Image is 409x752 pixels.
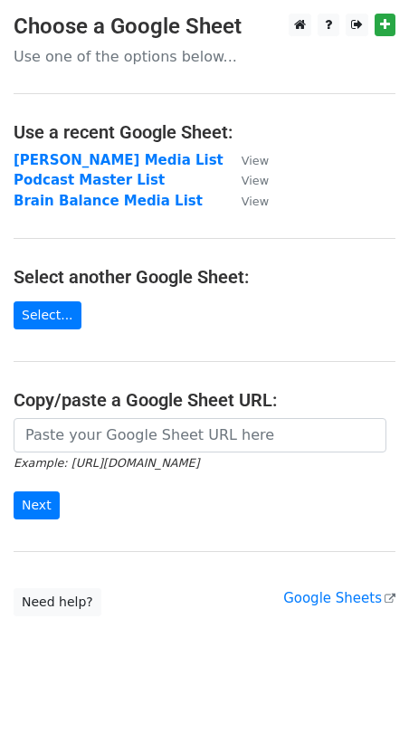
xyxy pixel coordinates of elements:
[242,154,269,167] small: View
[14,193,203,209] a: Brain Balance Media List
[14,14,395,40] h3: Choose a Google Sheet
[14,456,199,470] small: Example: [URL][DOMAIN_NAME]
[14,152,224,168] a: [PERSON_NAME] Media List
[14,389,395,411] h4: Copy/paste a Google Sheet URL:
[14,491,60,519] input: Next
[14,47,395,66] p: Use one of the options below...
[319,665,409,752] iframe: Chat Widget
[14,588,101,616] a: Need help?
[283,590,395,606] a: Google Sheets
[224,193,269,209] a: View
[242,195,269,208] small: View
[14,301,81,329] a: Select...
[224,152,269,168] a: View
[14,418,386,452] input: Paste your Google Sheet URL here
[14,121,395,143] h4: Use a recent Google Sheet:
[14,266,395,288] h4: Select another Google Sheet:
[14,172,165,188] a: Podcast Master List
[224,172,269,188] a: View
[242,174,269,187] small: View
